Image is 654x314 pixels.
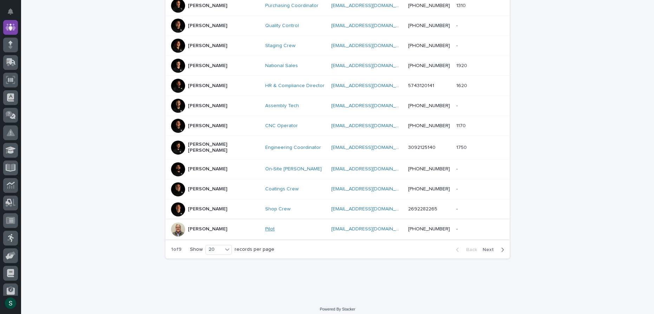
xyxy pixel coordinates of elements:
[450,247,480,253] button: Back
[165,36,510,56] tr: [PERSON_NAME]Staging Crew [EMAIL_ADDRESS][DOMAIN_NAME] [PHONE_NUMBER]--
[331,227,410,231] a: [EMAIL_ADDRESS][DOMAIN_NAME]
[408,145,436,150] a: 3092125140
[165,179,510,199] tr: [PERSON_NAME]Coatings Crew [EMAIL_ADDRESS][DOMAIN_NAME] [PHONE_NUMBER]--
[456,225,459,232] p: -
[331,43,410,48] a: [EMAIL_ADDRESS][DOMAIN_NAME]
[188,206,227,212] p: [PERSON_NAME]
[456,122,467,129] p: 1170
[188,226,227,232] p: [PERSON_NAME]
[265,63,298,69] a: National Sales
[265,103,299,109] a: Assembly Tech
[188,166,227,172] p: [PERSON_NAME]
[188,103,227,109] p: [PERSON_NAME]
[265,83,325,89] a: HR & Compliance Director
[206,246,223,253] div: 20
[235,247,274,253] p: records per page
[165,241,187,258] p: 1 of 9
[331,166,410,171] a: [EMAIL_ADDRESS][DOMAIN_NAME]
[331,23,410,28] a: [EMAIL_ADDRESS][DOMAIN_NAME]
[190,247,203,253] p: Show
[165,16,510,36] tr: [PERSON_NAME]Quality Control [EMAIL_ADDRESS][DOMAIN_NAME] [PHONE_NUMBER]--
[165,56,510,76] tr: [PERSON_NAME]National Sales [EMAIL_ADDRESS][DOMAIN_NAME] [PHONE_NUMBER]19201920
[408,3,450,8] a: [PHONE_NUMBER]
[165,136,510,159] tr: [PERSON_NAME] [PERSON_NAME]Engineering Coordinator [EMAIL_ADDRESS][DOMAIN_NAME] 309212514017501750
[265,23,299,29] a: Quality Control
[408,123,450,128] a: [PHONE_NUMBER]
[408,103,450,108] a: [PHONE_NUMBER]
[165,159,510,179] tr: [PERSON_NAME]On-Site [PERSON_NAME] [EMAIL_ADDRESS][DOMAIN_NAME] [PHONE_NUMBER]--
[456,102,459,109] p: -
[331,123,410,128] a: [EMAIL_ADDRESS][DOMAIN_NAME]
[188,186,227,192] p: [PERSON_NAME]
[331,83,410,88] a: [EMAIL_ADDRESS][DOMAIN_NAME]
[408,207,437,211] a: 2692282265
[462,247,477,252] span: Back
[265,123,298,129] a: CNC Operator
[188,43,227,49] p: [PERSON_NAME]
[483,247,498,252] span: Next
[188,123,227,129] p: [PERSON_NAME]
[408,63,450,68] a: [PHONE_NUMBER]
[265,186,299,192] a: Coatings Crew
[408,227,450,231] a: [PHONE_NUMBER]
[331,3,410,8] a: [EMAIL_ADDRESS][DOMAIN_NAME]
[188,3,227,9] p: [PERSON_NAME]
[165,116,510,136] tr: [PERSON_NAME]CNC Operator [EMAIL_ADDRESS][DOMAIN_NAME] [PHONE_NUMBER]11701170
[456,143,468,151] p: 1750
[3,296,18,310] button: users-avatar
[456,205,459,212] p: -
[265,166,322,172] a: On-Site [PERSON_NAME]
[331,187,410,191] a: [EMAIL_ADDRESS][DOMAIN_NAME]
[3,4,18,19] button: Notifications
[408,23,450,28] a: [PHONE_NUMBER]
[331,145,410,150] a: [EMAIL_ADDRESS][DOMAIN_NAME]
[320,307,355,311] a: Powered By Stacker
[456,1,467,9] p: 1310
[165,219,510,239] tr: [PERSON_NAME]Pilot [EMAIL_ADDRESS][DOMAIN_NAME] [PHONE_NUMBER]--
[188,23,227,29] p: [PERSON_NAME]
[456,165,459,172] p: -
[408,43,450,48] a: [PHONE_NUMBER]
[265,145,321,151] a: Engineering Coordinator
[188,142,258,153] p: [PERSON_NAME] [PERSON_NAME]
[265,226,275,232] a: Pilot
[480,247,510,253] button: Next
[165,199,510,219] tr: [PERSON_NAME]Shop Crew [EMAIL_ADDRESS][DOMAIN_NAME] 2692282265--
[265,43,295,49] a: Staging Crew
[265,3,319,9] a: Purchasing Coordinator
[456,41,459,49] p: -
[456,81,468,89] p: 1620
[408,83,434,88] a: 5743120141
[9,8,18,20] div: Notifications
[331,103,410,108] a: [EMAIL_ADDRESS][DOMAIN_NAME]
[331,63,410,68] a: [EMAIL_ADDRESS][DOMAIN_NAME]
[188,63,227,69] p: [PERSON_NAME]
[331,207,410,211] a: [EMAIL_ADDRESS][DOMAIN_NAME]
[456,61,468,69] p: 1920
[456,21,459,29] p: -
[408,187,450,191] a: [PHONE_NUMBER]
[456,185,459,192] p: -
[188,83,227,89] p: [PERSON_NAME]
[165,96,510,116] tr: [PERSON_NAME]Assembly Tech [EMAIL_ADDRESS][DOMAIN_NAME] [PHONE_NUMBER]--
[165,76,510,96] tr: [PERSON_NAME]HR & Compliance Director [EMAIL_ADDRESS][DOMAIN_NAME] 574312014116201620
[265,206,290,212] a: Shop Crew
[408,166,450,171] a: [PHONE_NUMBER]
